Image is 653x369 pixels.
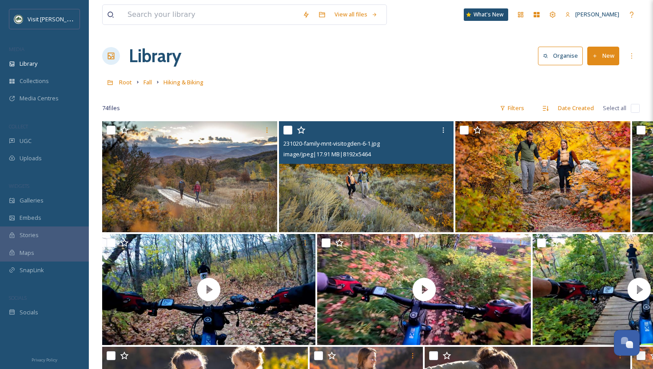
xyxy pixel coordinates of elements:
span: MEDIA [9,46,24,52]
a: [PERSON_NAME] [561,6,624,23]
img: thumbnail [102,234,315,345]
span: Collections [20,77,49,85]
span: SOCIALS [9,294,27,301]
span: image/jpeg | 17.91 MB | 8192 x 5464 [283,150,371,158]
a: Fall [143,77,152,87]
a: Library [129,43,181,69]
div: Filters [495,99,529,117]
button: Organise [538,47,583,65]
span: Hiking & Biking [163,78,203,86]
button: Open Chat [614,330,640,356]
span: Maps [20,249,34,257]
a: Root [119,77,132,87]
span: COLLECT [9,123,28,130]
span: 231020-family-mnt-visitogden-6-1.jpg [283,139,380,147]
span: Stories [20,231,39,239]
a: Hiking & Biking [163,77,203,87]
span: UGC [20,137,32,145]
span: Library [20,60,37,68]
button: New [587,47,619,65]
span: Visit [PERSON_NAME] [28,15,84,23]
a: View all files [330,6,382,23]
span: Root [119,78,132,86]
span: 74 file s [102,104,120,112]
span: Privacy Policy [32,357,57,363]
img: 231020-family-mnt-visitogden-24-1.jpg [455,121,630,232]
span: Socials [20,308,38,317]
span: WIDGETS [9,183,29,189]
img: Ogden Valley Fall Hiking Green Pond Trail Jay_Dash_Photography_IMG_1845 (5).JPG [102,121,277,232]
input: Search your library [123,5,298,24]
span: Galleries [20,196,44,205]
a: Privacy Policy [32,354,57,365]
span: Media Centres [20,94,59,103]
img: thumbnail [317,234,530,345]
img: 231020-family-mnt-visitogden-6-1.jpg [279,121,454,232]
span: Select all [603,104,626,112]
span: Fall [143,78,152,86]
a: Organise [538,47,587,65]
span: Uploads [20,154,42,163]
span: SnapLink [20,266,44,274]
div: Date Created [553,99,598,117]
a: What's New [464,8,508,21]
span: Embeds [20,214,41,222]
span: [PERSON_NAME] [575,10,619,18]
img: Unknown.png [14,15,23,24]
